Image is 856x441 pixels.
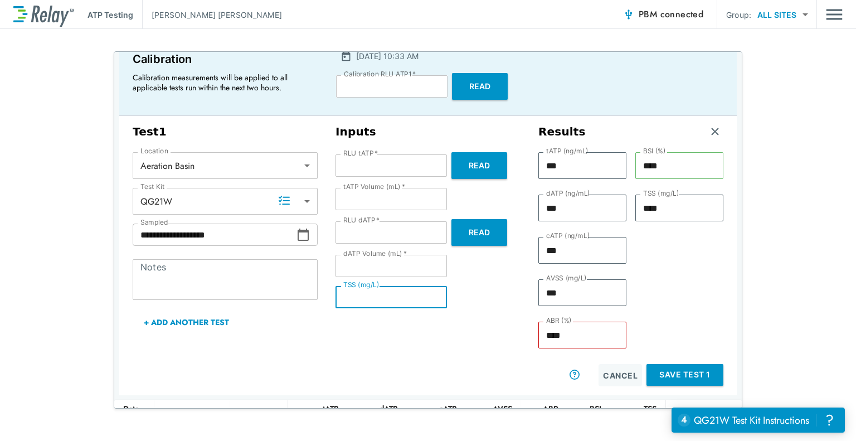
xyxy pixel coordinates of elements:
div: cATP (ng/mL) [415,402,456,429]
p: Calibration measurements will be applied to all applicable tests run within the next two hours. [133,72,311,93]
button: PBM connected [619,3,708,26]
p: Calibration [133,50,316,68]
div: All Tests [230,404,279,427]
div: QG21W [133,190,318,212]
h3: Results [538,125,586,139]
div: BSI (%) [576,402,601,429]
button: Cancel [599,364,642,386]
button: Read [452,73,508,100]
button: Read [451,219,507,246]
span: PBM [639,7,703,22]
label: dATP Volume (mL) [343,250,407,258]
h3: Test 1 [133,125,318,139]
button: Save Test 1 [646,364,723,386]
button: Read [451,152,507,179]
h3: Inputs [335,125,521,139]
label: RLU tATP [343,149,378,157]
label: Test Kit [140,183,165,191]
label: tATP (ng/mL) [546,147,588,155]
p: [DATE] 10:33 AM [356,50,419,62]
label: dATP (ng/mL) [546,190,590,197]
label: Sampled [140,219,168,226]
div: All Locations [155,404,221,427]
input: Choose date, selected date is Sep 5, 2025 [133,224,296,246]
label: Calibration RLU ATP1 [344,70,416,78]
label: RLU dATP [343,216,380,224]
p: ATP Testing [87,9,133,21]
p: [PERSON_NAME] [PERSON_NAME] [152,9,282,21]
img: Connected Icon [623,9,634,20]
label: ABR (%) [546,317,572,324]
div: Aeration Basin [133,154,318,177]
label: TSS (mg/L) [343,281,380,289]
label: tATP Volume (mL) [343,183,405,191]
th: Date [114,400,155,432]
img: Drawer Icon [826,4,843,25]
div: ABR (%) [530,402,558,429]
img: Remove [709,126,721,137]
img: LuminUltra Relay [13,3,74,27]
label: cATP (ng/mL) [546,232,590,240]
div: dATP (ng/mL) [356,402,397,429]
span: connected [660,8,704,21]
button: Main menu [826,4,843,25]
div: AVSS (mg/L) [474,402,512,429]
p: Group: [726,9,751,21]
label: TSS (mg/L) [643,190,679,197]
label: Location [140,147,168,155]
img: Calender Icon [341,51,352,62]
iframe: Resource center [672,408,845,433]
label: BSI (%) [643,147,666,155]
button: + Add Another Test [133,309,240,336]
label: AVSS (mg/L) [546,274,587,282]
div: tATP (ng/mL) [297,402,338,429]
div: TSS (mg/L) [619,402,656,429]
